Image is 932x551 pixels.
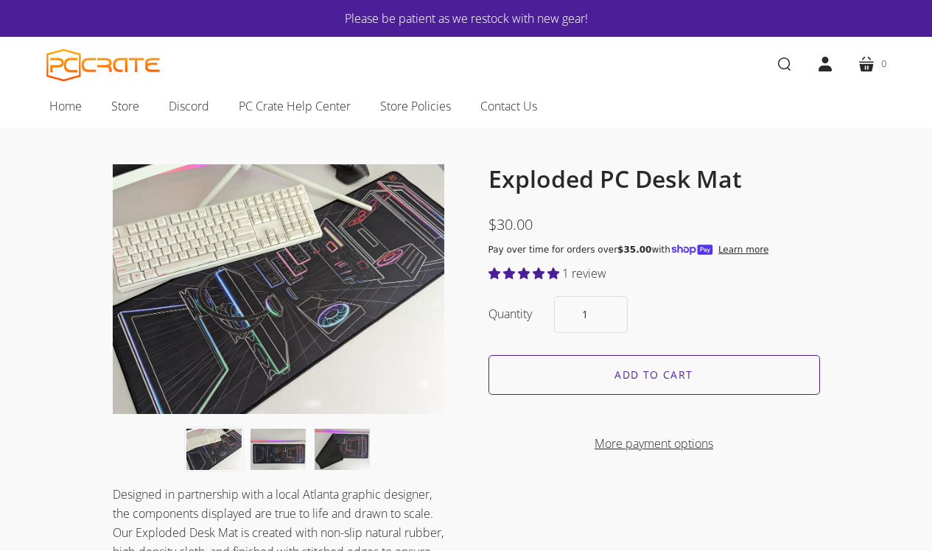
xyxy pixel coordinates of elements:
[250,429,306,470] button: Desk mat with exploded PC art thumbnail
[365,91,466,122] a: Store Policies
[111,96,139,116] span: Store
[562,265,606,281] span: 1 review
[97,91,154,122] a: Store
[466,91,552,122] a: Contact Us
[91,9,842,28] a: Please be patient as we restock with new gear!
[881,56,886,71] span: 0
[315,429,370,470] button: Image of folded desk mat thumbnail
[46,49,161,82] a: PC CRATE
[488,434,820,453] a: More payment options
[488,164,820,194] h1: Exploded PC Desk Mat
[24,91,908,127] nav: Main navigation
[113,164,444,414] img: Desk mat on desk with keyboard, monitor, and mouse.
[224,91,365,122] a: PC Crate Help Center
[488,265,562,281] span: 5.00 stars
[239,96,351,116] span: PC Crate Help Center
[846,43,898,85] a: 0
[35,91,97,122] a: Home
[49,96,82,116] span: Home
[488,214,533,234] span: $30.00
[154,91,224,122] a: Discord
[380,96,451,116] span: Store Policies
[480,96,537,116] span: Contact Us
[169,96,209,116] span: Discord
[186,429,242,470] button: Desk mat on desk with keyboard, monitor, and mouse. thumbnail
[488,304,532,323] label: Quantity
[488,355,820,395] input: Add to cart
